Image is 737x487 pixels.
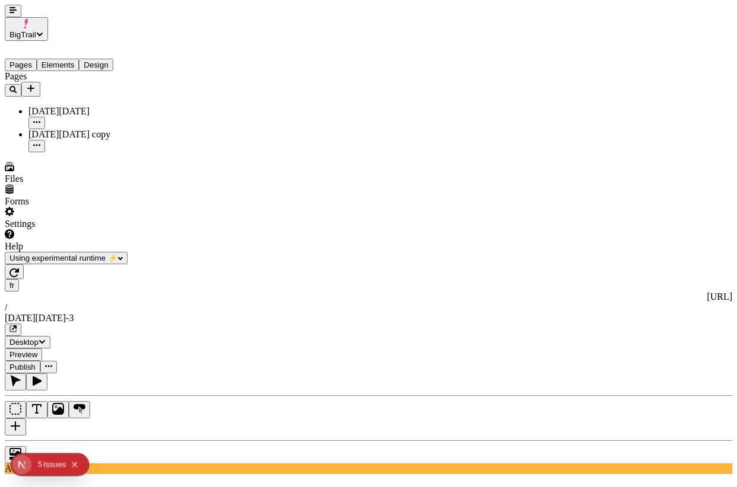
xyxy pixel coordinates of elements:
[5,59,37,71] button: Pages
[9,254,118,262] span: Using experimental runtime ⚡️
[28,129,147,140] div: [DATE][DATE] copy
[9,30,36,39] span: BigTrail
[5,361,40,373] button: Publish
[69,401,90,418] button: Button
[5,196,147,207] div: Forms
[5,463,732,474] div: A
[5,291,732,302] div: [URL]
[9,281,14,290] span: fr
[9,363,36,371] span: Publish
[28,106,147,117] div: [DATE][DATE]
[37,59,79,71] button: Elements
[5,279,19,291] button: Open locale picker
[5,219,147,229] div: Settings
[5,336,50,348] button: Desktop
[47,401,69,418] button: Image
[5,241,147,252] div: Help
[26,401,47,418] button: Text
[5,348,42,361] button: Preview
[5,302,732,313] div: /
[5,9,173,20] p: Cookie Test Route
[5,313,732,323] div: [DATE][DATE]-3
[5,401,26,418] button: Box
[5,71,147,82] div: Pages
[79,59,113,71] button: Design
[9,350,37,359] span: Preview
[5,174,147,184] div: Files
[9,338,39,347] span: Desktop
[21,82,40,97] button: Add new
